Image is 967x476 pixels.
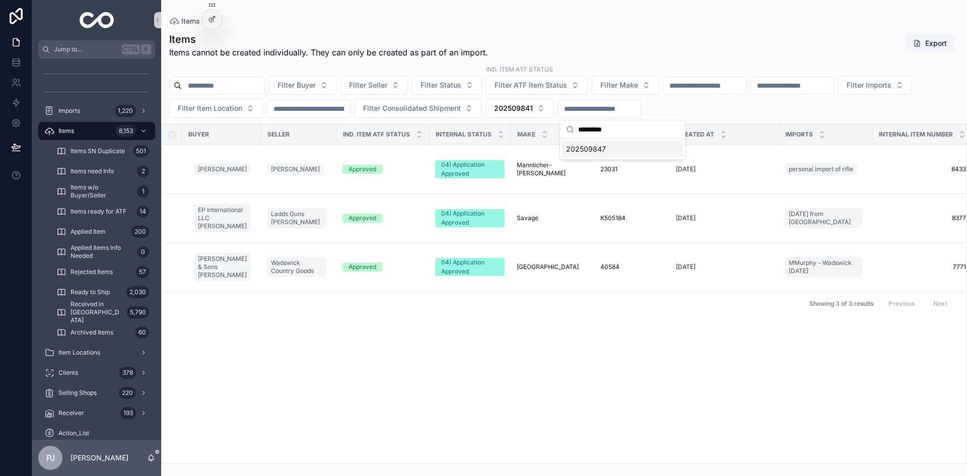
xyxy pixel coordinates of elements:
span: Filter ATF Item Status [495,80,567,90]
div: 200 [131,226,149,238]
a: [DATE] [676,263,773,271]
span: 202509847 [566,144,606,154]
span: Ind. Item ATF Status [343,130,410,139]
span: Action_List [58,429,89,437]
a: 8377 [878,214,966,222]
span: Selling Shops [58,389,97,397]
span: [GEOGRAPHIC_DATA] [517,263,579,271]
a: Selling Shops220 [38,384,155,402]
a: Ladds Guns [PERSON_NAME] [267,208,326,228]
div: 5,790 [127,306,149,318]
span: Clients [58,369,78,377]
a: [GEOGRAPHIC_DATA] [517,263,588,271]
span: Mannlicher-[PERSON_NAME] [517,161,588,177]
div: 193 [120,407,136,419]
a: [PERSON_NAME] [267,163,324,175]
a: Action_List [38,424,155,442]
span: [PERSON_NAME] & Sons [PERSON_NAME] [198,255,247,279]
div: 8,153 [116,125,136,137]
a: [PERSON_NAME] [267,161,330,177]
a: 04) Application Approved [435,258,505,276]
span: [DATE] from [GEOGRAPHIC_DATA] [789,210,858,226]
button: Select Button [169,99,263,118]
a: Items need Info2 [50,162,155,180]
span: 202509841 [494,103,533,113]
button: Select Button [486,76,588,95]
a: Applied Item200 [50,223,155,241]
span: Showing 3 of 3 results [809,300,873,308]
div: 220 [119,387,136,399]
div: Approved [349,165,376,174]
h1: Items [169,32,488,46]
a: EP International LLC [PERSON_NAME] [194,204,251,232]
span: Filter Seller [349,80,387,90]
div: 2 [137,165,149,177]
span: Make [517,130,535,139]
span: Items ready for ATF [71,208,126,216]
span: Imports [58,107,80,115]
label: ind. Item ATF Status [486,64,553,74]
span: [PERSON_NAME] [271,165,320,173]
a: Clients378 [38,364,155,382]
a: [DATE] from [GEOGRAPHIC_DATA] [785,206,866,230]
span: 8433 [878,165,966,173]
span: Applied Items Info Needed [71,244,133,260]
span: K [142,45,150,53]
div: 04) Application Approved [441,160,499,178]
a: personal import of rifle [785,163,857,175]
p: [DATE] [676,263,696,271]
button: Select Button [486,99,554,118]
a: 7771 [878,263,966,271]
span: Created at [676,130,714,139]
button: Select Button [355,99,481,118]
a: Archived Items60 [50,323,155,342]
span: Jump to... [54,45,118,53]
a: MMurphy - Wadswick [DATE] [785,255,866,279]
span: Buyer [188,130,209,139]
div: Approved [349,262,376,271]
div: 378 [119,367,136,379]
div: 04) Application Approved [441,209,499,227]
a: Items SN Duplicate501 [50,142,155,160]
span: personal import of rifle [789,165,853,173]
span: Ladds Guns [PERSON_NAME] [271,210,322,226]
a: Items w/o Buyer/Seller1 [50,182,155,200]
a: Approved [342,165,423,174]
a: [DATE] from [GEOGRAPHIC_DATA] [785,208,862,228]
a: Savage [517,214,588,222]
span: PJ [46,452,55,464]
span: Items SN Duplicate [71,147,125,155]
a: Imports1,220 [38,102,155,120]
span: Internal Item Number [879,130,953,139]
a: K505184 [600,214,664,222]
div: 1 [137,185,149,197]
span: Ctrl [122,44,140,54]
a: Items ready for ATF14 [50,202,155,221]
a: 04) Application Approved [435,160,505,178]
span: Items [58,127,74,135]
a: MMurphy - Wadswick [DATE] [785,257,862,277]
span: K505184 [600,214,626,222]
span: [PERSON_NAME] [198,165,247,173]
a: Wadswick Country Goods [267,257,326,277]
button: Jump to...CtrlK [38,40,155,58]
a: Applied Items Info Needed0 [50,243,155,261]
span: 23031 [600,165,617,173]
span: Filter Item Location [178,103,242,113]
span: Items w/o Buyer/Seller [71,183,133,199]
a: [PERSON_NAME] [194,163,251,175]
a: Ready to Ship2,030 [50,283,155,301]
a: Receiver193 [38,404,155,422]
span: EP International LLC [PERSON_NAME] [198,206,247,230]
span: Internal Status [436,130,492,139]
p: [DATE] [676,165,696,173]
a: Received in [GEOGRAPHIC_DATA]5,790 [50,303,155,321]
a: Items8,153 [38,122,155,140]
span: Filter Buyer [278,80,316,90]
button: Select Button [412,76,482,95]
span: MMurphy - Wadswick [DATE] [789,259,858,275]
span: Items need Info [71,167,114,175]
img: App logo [80,12,114,28]
a: Approved [342,214,423,223]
